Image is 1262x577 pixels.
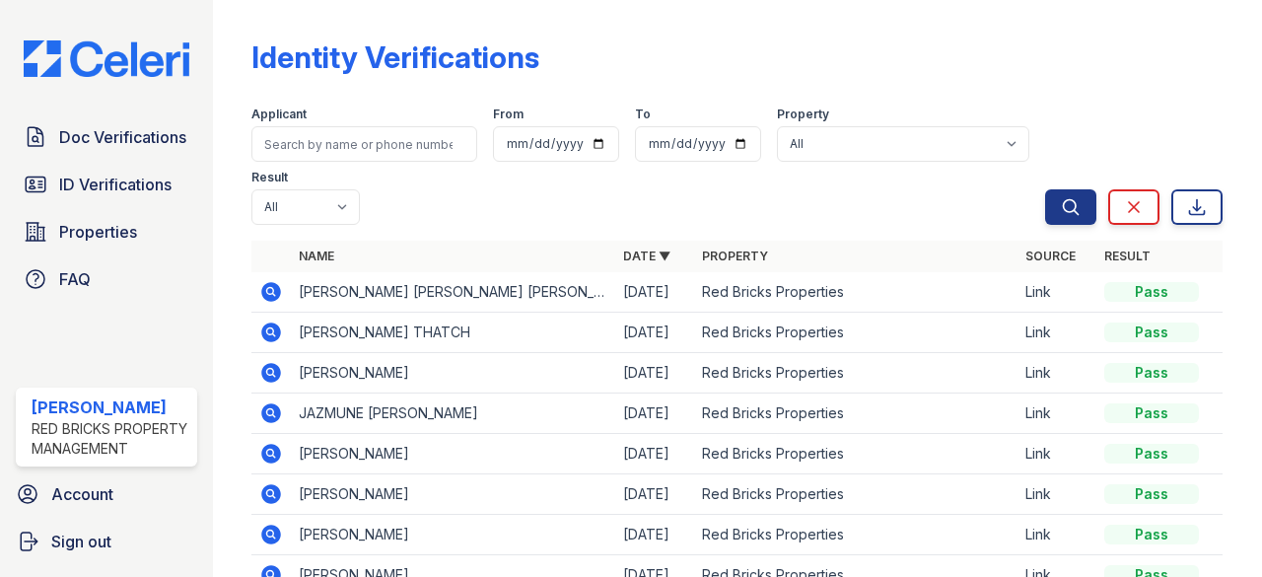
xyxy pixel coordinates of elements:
[8,40,205,78] img: CE_Logo_Blue-a8612792a0a2168367f1c8372b55b34899dd931a85d93a1a3d3e32e68fde9ad4.png
[299,249,334,263] a: Name
[291,353,614,394] td: [PERSON_NAME]
[1104,249,1151,263] a: Result
[251,170,288,185] label: Result
[51,482,113,506] span: Account
[493,107,524,122] label: From
[1025,249,1076,263] a: Source
[59,125,186,149] span: Doc Verifications
[59,267,91,291] span: FAQ
[291,313,614,353] td: [PERSON_NAME] THATCH
[635,107,651,122] label: To
[16,259,197,299] a: FAQ
[615,474,694,515] td: [DATE]
[694,434,1017,474] td: Red Bricks Properties
[694,515,1017,555] td: Red Bricks Properties
[615,394,694,434] td: [DATE]
[1104,484,1199,504] div: Pass
[1017,353,1096,394] td: Link
[1104,363,1199,383] div: Pass
[1017,434,1096,474] td: Link
[1104,403,1199,423] div: Pass
[51,530,111,553] span: Sign out
[291,272,614,313] td: [PERSON_NAME] [PERSON_NAME] [PERSON_NAME]
[1104,525,1199,544] div: Pass
[291,474,614,515] td: [PERSON_NAME]
[615,313,694,353] td: [DATE]
[694,272,1017,313] td: Red Bricks Properties
[32,419,189,459] div: Red Bricks Property Management
[1017,394,1096,434] td: Link
[59,220,137,244] span: Properties
[16,117,197,157] a: Doc Verifications
[291,515,614,555] td: [PERSON_NAME]
[1017,313,1096,353] td: Link
[615,515,694,555] td: [DATE]
[623,249,670,263] a: Date ▼
[16,165,197,204] a: ID Verifications
[32,396,189,419] div: [PERSON_NAME]
[615,434,694,474] td: [DATE]
[1017,474,1096,515] td: Link
[291,434,614,474] td: [PERSON_NAME]
[694,474,1017,515] td: Red Bricks Properties
[1104,323,1199,342] div: Pass
[291,394,614,434] td: JAZMUNE [PERSON_NAME]
[1104,282,1199,302] div: Pass
[615,353,694,394] td: [DATE]
[694,353,1017,394] td: Red Bricks Properties
[694,313,1017,353] td: Red Bricks Properties
[16,212,197,252] a: Properties
[777,107,829,122] label: Property
[59,173,172,196] span: ID Verifications
[694,394,1017,434] td: Red Bricks Properties
[702,249,768,263] a: Property
[8,522,205,561] a: Sign out
[8,474,205,514] a: Account
[251,107,307,122] label: Applicant
[1017,515,1096,555] td: Link
[1104,444,1199,464] div: Pass
[251,39,539,75] div: Identity Verifications
[615,272,694,313] td: [DATE]
[251,126,477,162] input: Search by name or phone number
[1017,272,1096,313] td: Link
